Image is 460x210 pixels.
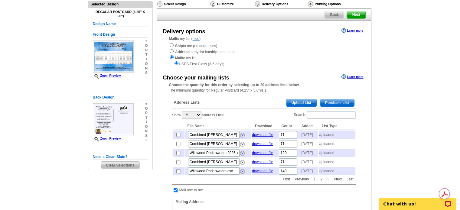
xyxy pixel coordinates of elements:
img: delete.png [240,169,245,174]
a: 3 [326,176,331,182]
span: s [145,71,148,75]
div: Customize [210,1,254,7]
img: delete.png [240,142,245,147]
span: i [145,120,148,124]
span: t [145,115,148,120]
img: delete.png [240,133,245,137]
img: Select Design [157,1,162,7]
span: n [145,129,148,134]
h5: Design Name [93,21,148,27]
td: [DATE] [298,140,318,148]
div: Printing Options [307,1,361,7]
div: Delivery options [163,27,205,36]
th: Added [298,122,318,130]
div: USPS First Class (3-5 days) [169,61,359,67]
a: Back [325,11,344,19]
td: Mail one to me [179,187,204,193]
td: Uploaded [319,167,355,175]
a: Remove this list [240,132,245,136]
a: Zoom Preview [93,74,121,77]
h4: Regular Postcard (4.25" x 5.6") [93,10,148,18]
a: 1 [312,176,317,182]
span: n [145,66,148,71]
a: download file [252,133,273,137]
a: First [281,176,291,182]
span: Address Lists [174,100,200,105]
select: ShowAddress Files [182,111,201,119]
img: Delivery Options [255,1,260,7]
strong: Ship [175,44,183,48]
span: t [145,53,148,57]
span: p [145,111,148,115]
td: Uploaded [319,149,355,157]
span: s [145,134,148,138]
th: Download [252,122,278,130]
a: 2 [319,176,324,182]
h5: Need a Clean Slate? [93,154,148,160]
div: Choose your mailing lists [163,74,229,82]
a: download file [252,142,273,146]
div: Select Design [157,1,210,8]
a: download file [252,151,273,155]
td: Uploaded [319,158,355,166]
strong: Choose the quantity for this order by selecting up to 20 address lists below. [169,83,300,87]
a: download file [252,169,273,173]
td: [DATE] [298,167,318,175]
a: hide [193,37,200,41]
strong: ship [210,50,217,54]
iframe: LiveChat chat widget [375,191,460,210]
a: Learn more [341,74,363,79]
span: Upload List [286,99,316,106]
legend: Mailing Address [175,199,204,205]
span: p [145,48,148,53]
span: » [145,138,148,143]
img: small-thumb.jpg [93,40,134,73]
span: Purchase List [320,99,354,106]
span: i [145,57,148,62]
a: Next [333,176,343,182]
span: » [145,75,148,80]
h5: Back Design [93,95,148,100]
img: Customize [210,1,215,7]
span: » [145,39,148,44]
td: [DATE] [298,149,318,157]
div: Selected Design [88,1,152,7]
img: delete.png [240,160,245,165]
a: Remove this list [240,159,245,163]
strong: Mail [175,56,182,60]
img: small-thumb.jpg [93,103,134,135]
span: o [145,44,148,48]
span: Clear Selections [101,162,139,169]
strong: Address [175,50,190,54]
div: Delivery Options [254,1,307,8]
td: Uploaded [319,131,355,139]
th: File Name [184,122,252,130]
span: » [145,102,148,106]
td: [DATE] [298,158,318,166]
img: Printing Options & Summary [308,1,313,7]
input: Search: [307,111,355,118]
span: Back [325,11,344,18]
a: Last [345,176,355,182]
td: Uploaded [319,140,355,148]
span: o [145,106,148,111]
label: Show Address Files [172,111,224,119]
a: Zoom Preview [93,137,121,140]
div: to my list ( ) [157,36,371,67]
h5: Front Design [93,32,148,37]
div: to me (no addresses) to my list but them to me to my list [169,43,359,67]
span: o [145,124,148,129]
th: Count [278,122,298,130]
th: List Type [319,122,355,130]
span: o [145,62,148,66]
img: delete.png [240,151,245,156]
a: Remove this list [240,168,245,172]
a: Remove this list [240,141,245,145]
span: Next [347,11,365,18]
a: Remove this list [240,150,245,154]
td: [DATE] [298,131,318,139]
a: Previous [293,176,310,182]
a: download file [252,160,273,164]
